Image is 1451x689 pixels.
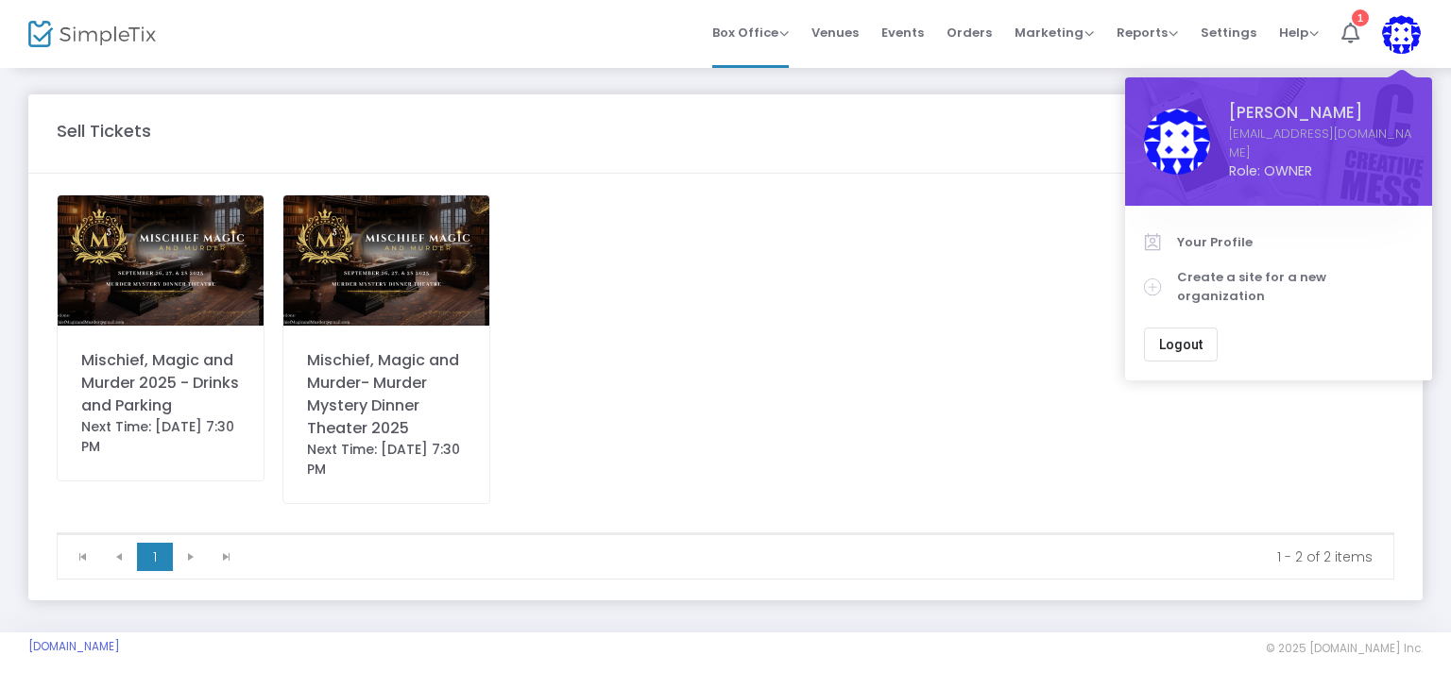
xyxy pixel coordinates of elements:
span: Marketing [1015,24,1094,42]
span: Page 1 [137,543,173,571]
span: Help [1279,24,1319,42]
a: Your Profile [1144,225,1413,260]
m-panel-title: Sell Tickets [57,118,151,143]
span: Venues [811,8,859,57]
span: Create a site for a new organization [1177,268,1413,305]
kendo-pager-info: 1 - 2 of 2 items [258,547,1373,566]
span: Settings [1201,8,1256,57]
div: Next Time: [DATE] 7:30 PM [307,440,466,479]
span: Logout [1159,337,1203,352]
div: Mischief, Magic and Murder 2025 - Drinks and Parking [81,349,240,417]
a: [DOMAIN_NAME] [28,639,120,654]
img: 6389155739397815692025M3Website.png [283,195,489,326]
span: Events [881,8,924,57]
img: 6389155917611492656389155739397815692025M3Website.png [58,195,264,326]
span: © 2025 [DOMAIN_NAME] Inc. [1266,641,1423,656]
button: Logout [1144,328,1218,361]
span: Your Profile [1177,233,1413,252]
span: Orders [947,8,992,57]
div: Data table [58,533,1393,534]
a: [EMAIL_ADDRESS][DOMAIN_NAME] [1229,125,1413,161]
div: Mischief, Magic and Murder- Murder Mystery Dinner Theater 2025 [307,349,466,440]
div: 1 [1352,9,1369,26]
span: [PERSON_NAME] [1229,101,1413,125]
span: Role: OWNER [1229,161,1413,181]
a: Create a site for a new organization [1144,260,1413,313]
div: Next Time: [DATE] 7:30 PM [81,417,240,457]
span: Box Office [712,24,789,42]
span: Reports [1117,24,1178,42]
